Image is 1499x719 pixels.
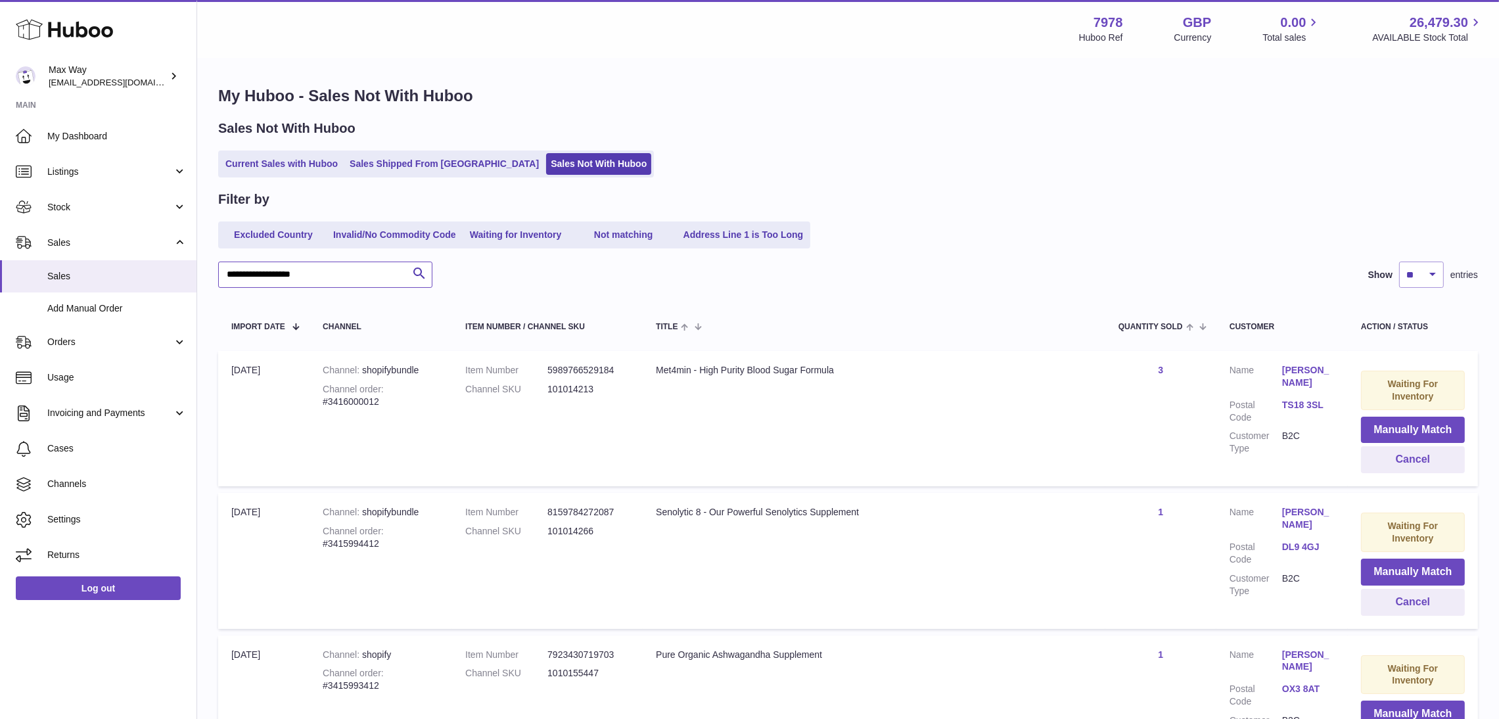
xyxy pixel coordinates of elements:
[323,526,384,536] strong: Channel order
[1361,417,1465,444] button: Manually Match
[1368,269,1393,281] label: Show
[547,525,630,538] dd: 101014266
[1361,589,1465,616] button: Cancel
[47,371,187,384] span: Usage
[218,191,269,208] h2: Filter by
[47,270,187,283] span: Sales
[465,667,547,680] dt: Channel SKU
[221,153,342,175] a: Current Sales with Huboo
[1079,32,1123,44] div: Huboo Ref
[323,649,362,660] strong: Channel
[323,667,439,692] div: #3415993412
[323,525,439,550] div: #3415994412
[1388,663,1438,686] strong: Waiting For Inventory
[323,649,439,661] div: shopify
[47,130,187,143] span: My Dashboard
[1282,399,1335,411] a: TS18 3SL
[47,237,173,249] span: Sales
[1282,649,1335,674] a: [PERSON_NAME]
[1230,683,1282,708] dt: Postal Code
[547,667,630,680] dd: 1010155447
[1282,430,1335,455] dd: B2C
[1230,364,1282,392] dt: Name
[1158,365,1163,375] a: 3
[1158,649,1163,660] a: 1
[465,383,547,396] dt: Channel SKU
[218,493,310,628] td: [DATE]
[47,478,187,490] span: Channels
[323,323,439,331] div: Channel
[1158,507,1163,517] a: 1
[323,365,362,375] strong: Channel
[547,649,630,661] dd: 7923430719703
[1230,572,1282,597] dt: Customer Type
[329,224,461,246] a: Invalid/No Commodity Code
[218,351,310,486] td: [DATE]
[1372,14,1483,44] a: 26,479.30 AVAILABLE Stock Total
[571,224,676,246] a: Not matching
[1361,446,1465,473] button: Cancel
[47,201,173,214] span: Stock
[1372,32,1483,44] span: AVAILABLE Stock Total
[49,77,193,87] span: [EMAIL_ADDRESS][DOMAIN_NAME]
[1282,506,1335,531] a: [PERSON_NAME]
[1450,269,1478,281] span: entries
[546,153,651,175] a: Sales Not With Huboo
[231,323,285,331] span: Import date
[323,507,362,517] strong: Channel
[323,668,384,678] strong: Channel order
[47,513,187,526] span: Settings
[47,407,173,419] span: Invoicing and Payments
[1174,32,1212,44] div: Currency
[1183,14,1211,32] strong: GBP
[1361,559,1465,586] button: Manually Match
[1410,14,1468,32] span: 26,479.30
[463,224,568,246] a: Waiting for Inventory
[16,66,35,86] img: Max@LongevityBox.co.uk
[1388,379,1438,402] strong: Waiting For Inventory
[465,506,547,519] dt: Item Number
[465,323,630,331] div: Item Number / Channel SKU
[1230,506,1282,534] dt: Name
[1361,323,1465,331] div: Action / Status
[47,336,173,348] span: Orders
[465,525,547,538] dt: Channel SKU
[323,506,439,519] div: shopifybundle
[465,649,547,661] dt: Item Number
[1230,399,1282,424] dt: Postal Code
[547,383,630,396] dd: 101014213
[1282,683,1335,695] a: OX3 8AT
[547,364,630,377] dd: 5989766529184
[465,364,547,377] dt: Item Number
[47,442,187,455] span: Cases
[656,649,1092,661] div: Pure Organic Ashwagandha Supplement
[218,120,356,137] h2: Sales Not With Huboo
[1230,323,1335,331] div: Customer
[1230,649,1282,677] dt: Name
[323,384,384,394] strong: Channel order
[1118,323,1183,331] span: Quantity Sold
[1282,364,1335,389] a: [PERSON_NAME]
[1282,572,1335,597] dd: B2C
[1262,14,1321,44] a: 0.00 Total sales
[1262,32,1321,44] span: Total sales
[323,383,439,408] div: #3416000012
[547,506,630,519] dd: 8159784272087
[323,364,439,377] div: shopifybundle
[679,224,808,246] a: Address Line 1 is Too Long
[1094,14,1123,32] strong: 7978
[16,576,181,600] a: Log out
[47,302,187,315] span: Add Manual Order
[1230,541,1282,566] dt: Postal Code
[656,364,1092,377] div: Met4min - High Purity Blood Sugar Formula
[47,166,173,178] span: Listings
[345,153,543,175] a: Sales Shipped From [GEOGRAPHIC_DATA]
[49,64,167,89] div: Max Way
[656,506,1092,519] div: Senolytic 8 - Our Powerful Senolytics Supplement
[1282,541,1335,553] a: DL9 4GJ
[1388,521,1438,544] strong: Waiting For Inventory
[656,323,678,331] span: Title
[218,85,1478,106] h1: My Huboo - Sales Not With Huboo
[47,549,187,561] span: Returns
[221,224,326,246] a: Excluded Country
